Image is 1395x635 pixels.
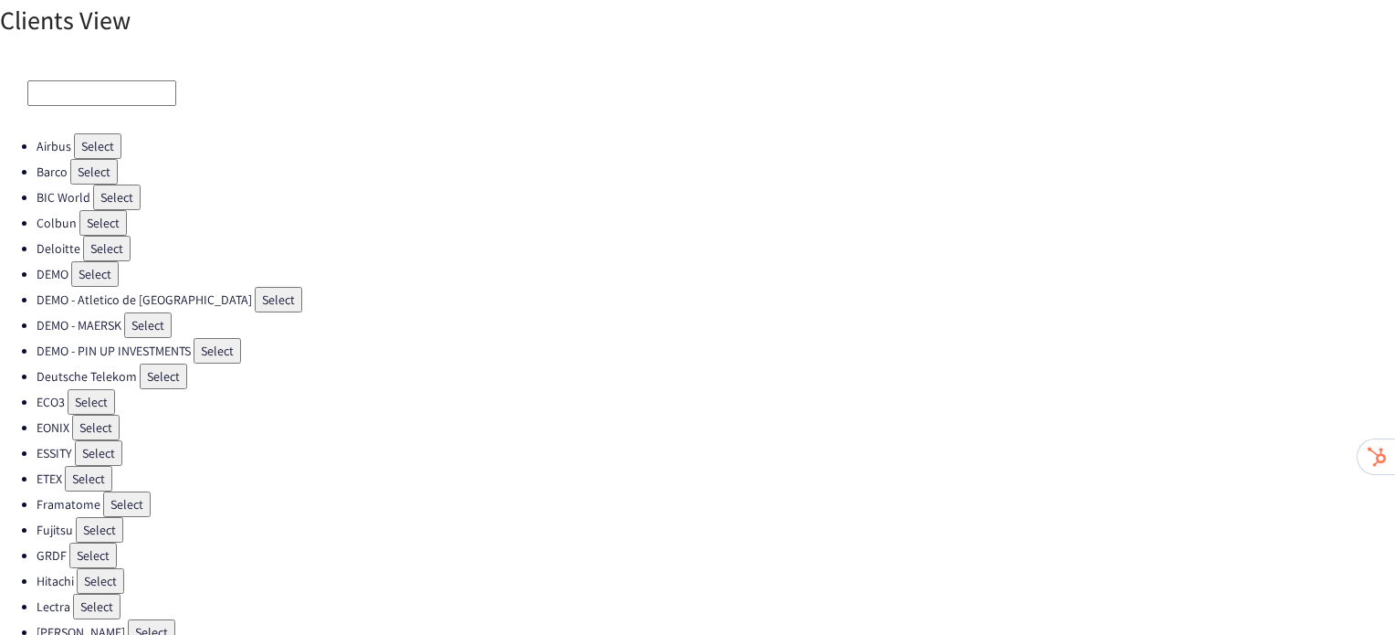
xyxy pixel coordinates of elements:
button: Select [68,389,115,415]
button: Select [69,543,117,568]
button: Select [77,568,124,594]
button: Select [194,338,241,364]
li: Airbus [37,133,1395,159]
button: Select [103,492,151,517]
li: Fujitsu [37,517,1395,543]
li: GRDF [37,543,1395,568]
button: Select [79,210,127,236]
button: Select [70,159,118,185]
button: Select [124,312,172,338]
button: Select [74,133,121,159]
li: EONIX [37,415,1395,440]
button: Select [71,261,119,287]
button: Select [65,466,112,492]
button: Select [76,517,123,543]
li: Lectra [37,594,1395,619]
button: Select [72,415,120,440]
button: Select [140,364,187,389]
li: DEMO - MAERSK [37,312,1395,338]
li: ETEX [37,466,1395,492]
li: ESSITY [37,440,1395,466]
li: DEMO - PIN UP INVESTMENTS [37,338,1395,364]
li: DEMO - Atletico de [GEOGRAPHIC_DATA] [37,287,1395,312]
li: DEMO [37,261,1395,287]
button: Select [83,236,131,261]
li: Deutsche Telekom [37,364,1395,389]
li: Deloitte [37,236,1395,261]
button: Select [75,440,122,466]
iframe: Chat Widget [1304,547,1395,635]
button: Select [93,185,141,210]
li: ECO3 [37,389,1395,415]
li: Framatome [37,492,1395,517]
li: Colbun [37,210,1395,236]
button: Select [73,594,121,619]
li: BIC World [37,185,1395,210]
li: Hitachi [37,568,1395,594]
li: Barco [37,159,1395,185]
button: Select [255,287,302,312]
